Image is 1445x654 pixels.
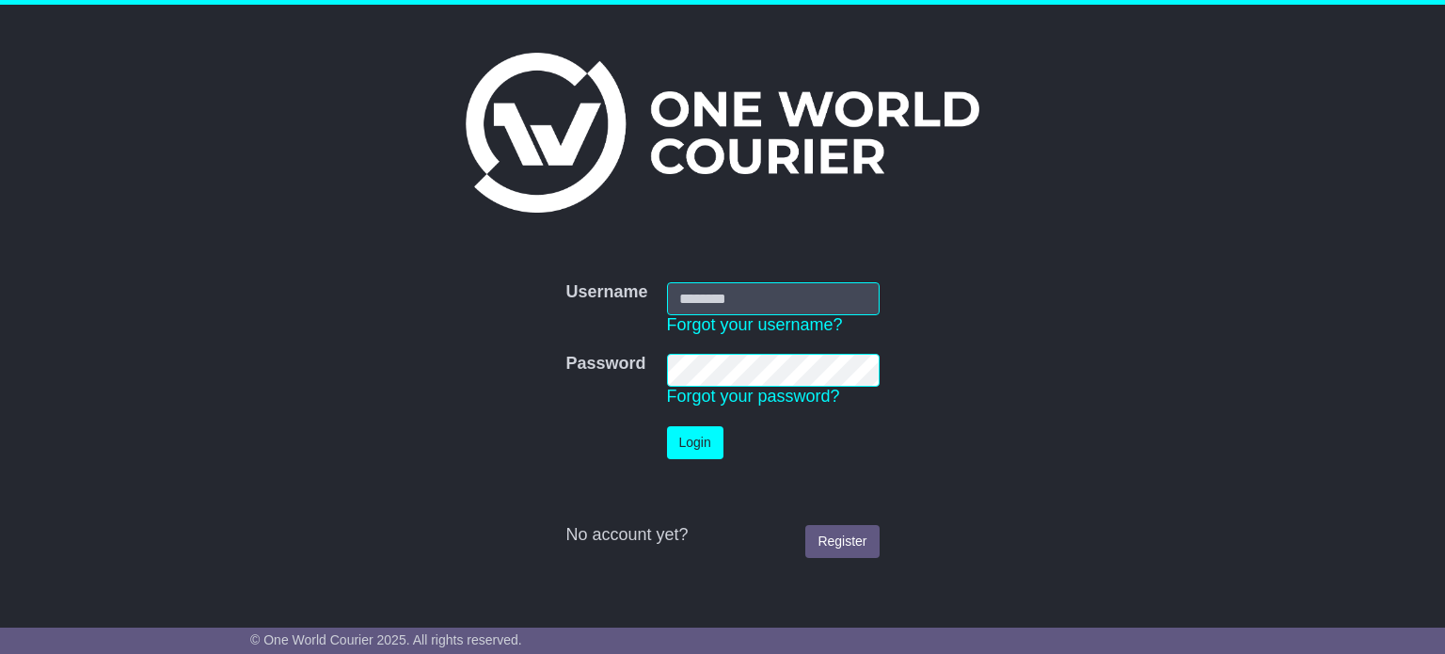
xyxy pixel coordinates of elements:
[805,525,879,558] a: Register
[565,525,879,546] div: No account yet?
[667,315,843,334] a: Forgot your username?
[565,354,645,375] label: Password
[250,632,522,647] span: © One World Courier 2025. All rights reserved.
[667,387,840,406] a: Forgot your password?
[565,282,647,303] label: Username
[466,53,979,213] img: One World
[667,426,723,459] button: Login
